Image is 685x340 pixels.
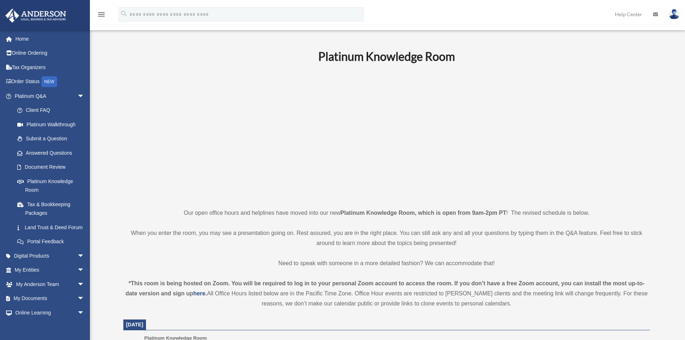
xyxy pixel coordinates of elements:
a: Platinum Q&Aarrow_drop_down [5,89,95,103]
a: Digital Productsarrow_drop_down [5,249,95,263]
div: NEW [41,76,57,87]
p: Need to speak with someone in a more detailed fashion? We can accommodate that! [123,258,650,268]
a: Document Review [10,160,95,174]
a: Online Learningarrow_drop_down [5,305,95,320]
a: Online Ordering [5,46,95,60]
strong: *This room is being hosted on Zoom. You will be required to log in to your personal Zoom account ... [125,280,645,296]
span: arrow_drop_down [77,89,92,104]
a: My Anderson Teamarrow_drop_down [5,277,95,291]
i: menu [97,10,106,19]
div: All Office Hours listed below are in the Pacific Time Zone. Office Hour events are restricted to ... [123,278,650,309]
span: arrow_drop_down [77,277,92,292]
b: Platinum Knowledge Room [318,49,455,63]
strong: . [205,290,207,296]
a: menu [97,13,106,19]
a: Order StatusNEW [5,74,95,89]
span: arrow_drop_down [77,263,92,278]
p: Our open office hours and helplines have moved into our new ! The revised schedule is below. [123,208,650,218]
a: Portal Feedback [10,235,95,249]
p: When you enter the room, you may see a presentation going on. Rest assured, you are in the right ... [123,228,650,248]
img: User Pic [669,9,680,19]
a: Platinum Knowledge Room [10,174,92,197]
i: search [120,10,128,18]
a: Tax & Bookkeeping Packages [10,197,95,220]
a: Tax Organizers [5,60,95,74]
span: arrow_drop_down [77,249,92,263]
iframe: 231110_Toby_KnowledgeRoom [279,73,494,195]
a: Client FAQ [10,103,95,118]
strong: Platinum Knowledge Room, which is open from 9am-2pm PT [341,210,506,216]
a: Answered Questions [10,146,95,160]
a: Home [5,32,95,46]
span: [DATE] [126,322,143,327]
a: Land Trust & Deed Forum [10,220,95,235]
a: My Documentsarrow_drop_down [5,291,95,306]
a: Platinum Walkthrough [10,117,95,132]
a: here [193,290,205,296]
span: arrow_drop_down [77,291,92,306]
span: arrow_drop_down [77,305,92,320]
img: Anderson Advisors Platinum Portal [3,9,68,23]
a: Submit a Question [10,132,95,146]
a: My Entitiesarrow_drop_down [5,263,95,277]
